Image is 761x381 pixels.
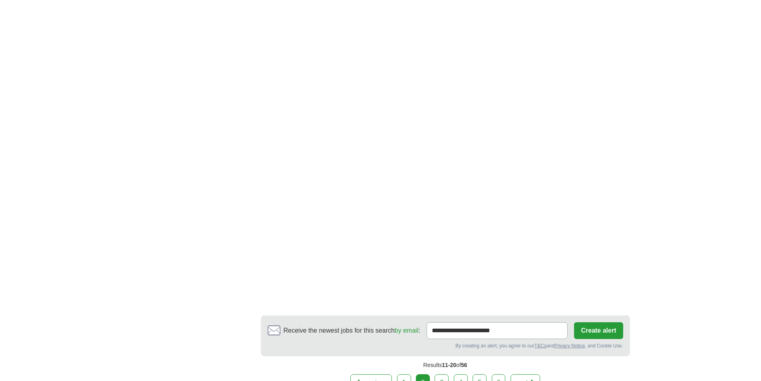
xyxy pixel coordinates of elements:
span: Receive the newest jobs for this search : [284,326,420,335]
a: T&Cs [534,343,546,349]
span: 56 [461,362,467,368]
a: Privacy Notice [554,343,585,349]
div: Results of [261,356,630,374]
div: By creating an alert, you agree to our and , and Cookie Use. [268,342,623,349]
span: 11-20 [442,362,456,368]
a: by email [395,327,419,334]
button: Create alert [574,322,623,339]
